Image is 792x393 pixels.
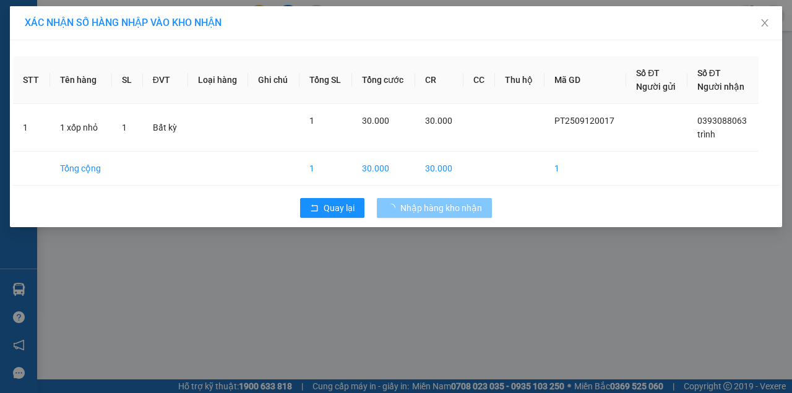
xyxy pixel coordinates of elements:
th: Tổng cước [352,56,415,104]
span: trình [697,129,715,139]
th: Mã GD [544,56,627,104]
button: Close [747,6,782,41]
th: Loại hàng [188,56,249,104]
td: 1 xốp nhỏ [50,104,113,152]
span: Số ĐT [697,68,721,78]
span: XÁC NHẬN SỐ HÀNG NHẬP VÀO KHO NHẬN [25,17,222,28]
span: 30.000 [362,116,389,126]
span: Quay lại [324,201,355,215]
th: Ghi chú [248,56,299,104]
th: CC [463,56,495,104]
td: 30.000 [415,152,463,186]
td: Bất kỳ [143,104,188,152]
th: ĐVT [143,56,188,104]
th: SL [112,56,142,104]
span: close [760,18,770,28]
span: rollback [310,204,319,214]
th: Tổng SL [299,56,352,104]
span: Người gửi [636,82,676,92]
td: Tổng cộng [50,152,113,186]
th: Thu hộ [495,56,544,104]
th: Tên hàng [50,56,113,104]
th: STT [13,56,50,104]
span: Số ĐT [636,68,660,78]
span: 1 [122,123,127,132]
td: 1 [13,104,50,152]
td: 30.000 [352,152,415,186]
span: 1 [309,116,314,126]
span: 0393088063 [697,116,747,126]
span: Người nhận [697,82,744,92]
button: Nhập hàng kho nhận [377,198,492,218]
span: Nhập hàng kho nhận [400,201,482,215]
button: rollbackQuay lại [300,198,364,218]
th: CR [415,56,463,104]
td: 1 [299,152,352,186]
td: 1 [544,152,627,186]
span: 30.000 [425,116,452,126]
span: loading [387,204,400,212]
span: PT2509120017 [554,116,614,126]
